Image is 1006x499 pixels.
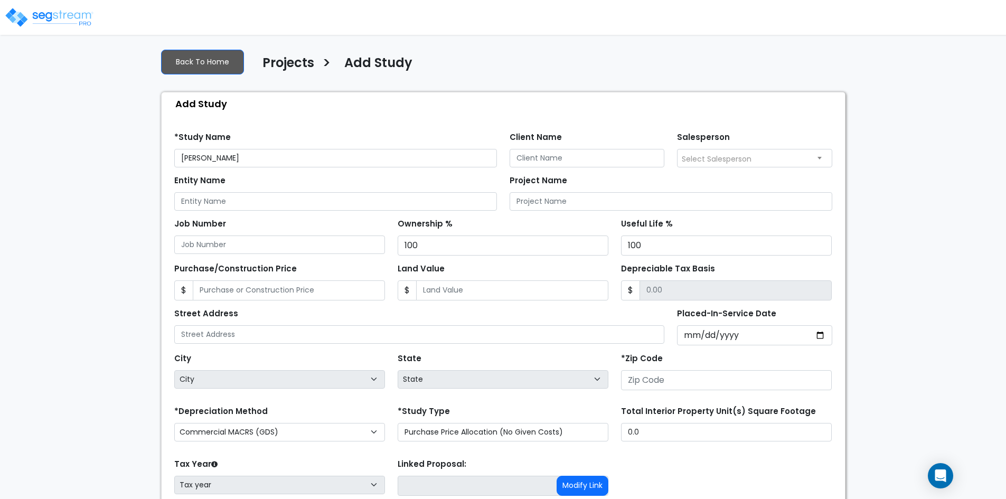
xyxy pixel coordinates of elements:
span: $ [398,280,417,300]
label: Total Interior Property Unit(s) Square Footage [621,406,816,418]
div: Open Intercom Messenger [928,463,953,488]
label: Project Name [510,175,567,187]
input: Client Name [510,149,665,167]
span: $ [174,280,193,300]
label: *Study Type [398,406,450,418]
label: *Depreciation Method [174,406,268,418]
label: Purchase/Construction Price [174,263,297,275]
label: Useful Life % [621,218,673,230]
input: Street Address [174,325,665,344]
label: Job Number [174,218,226,230]
label: Ownership % [398,218,453,230]
label: Linked Proposal: [398,458,466,470]
input: Useful Life % [621,236,832,256]
button: Modify Link [557,476,608,496]
div: Add Study [167,92,845,115]
label: Depreciable Tax Basis [621,263,715,275]
input: Job Number [174,236,385,254]
label: Street Address [174,308,238,320]
label: *Zip Code [621,353,663,365]
label: Entity Name [174,175,225,187]
input: Purchase or Construction Price [193,280,385,300]
label: Client Name [510,131,562,144]
span: $ [621,280,640,300]
label: Land Value [398,263,445,275]
a: Add Study [336,55,412,78]
label: City [174,353,191,365]
input: total square foot [621,423,832,441]
span: Select Salesperson [682,154,751,164]
input: Ownership % [398,236,608,256]
a: Back To Home [161,50,244,74]
label: Salesperson [677,131,730,144]
img: logo_pro_r.png [4,7,94,28]
h3: > [322,54,331,75]
h4: Add Study [344,55,412,73]
a: Projects [255,55,314,78]
input: 0.00 [640,280,832,300]
label: State [398,353,421,365]
h4: Projects [262,55,314,73]
input: Project Name [510,192,832,211]
label: *Study Name [174,131,231,144]
input: Study Name [174,149,497,167]
label: Tax Year [174,458,218,470]
input: Zip Code [621,370,832,390]
input: Entity Name [174,192,497,211]
label: Placed-In-Service Date [677,308,776,320]
input: Land Value [416,280,608,300]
